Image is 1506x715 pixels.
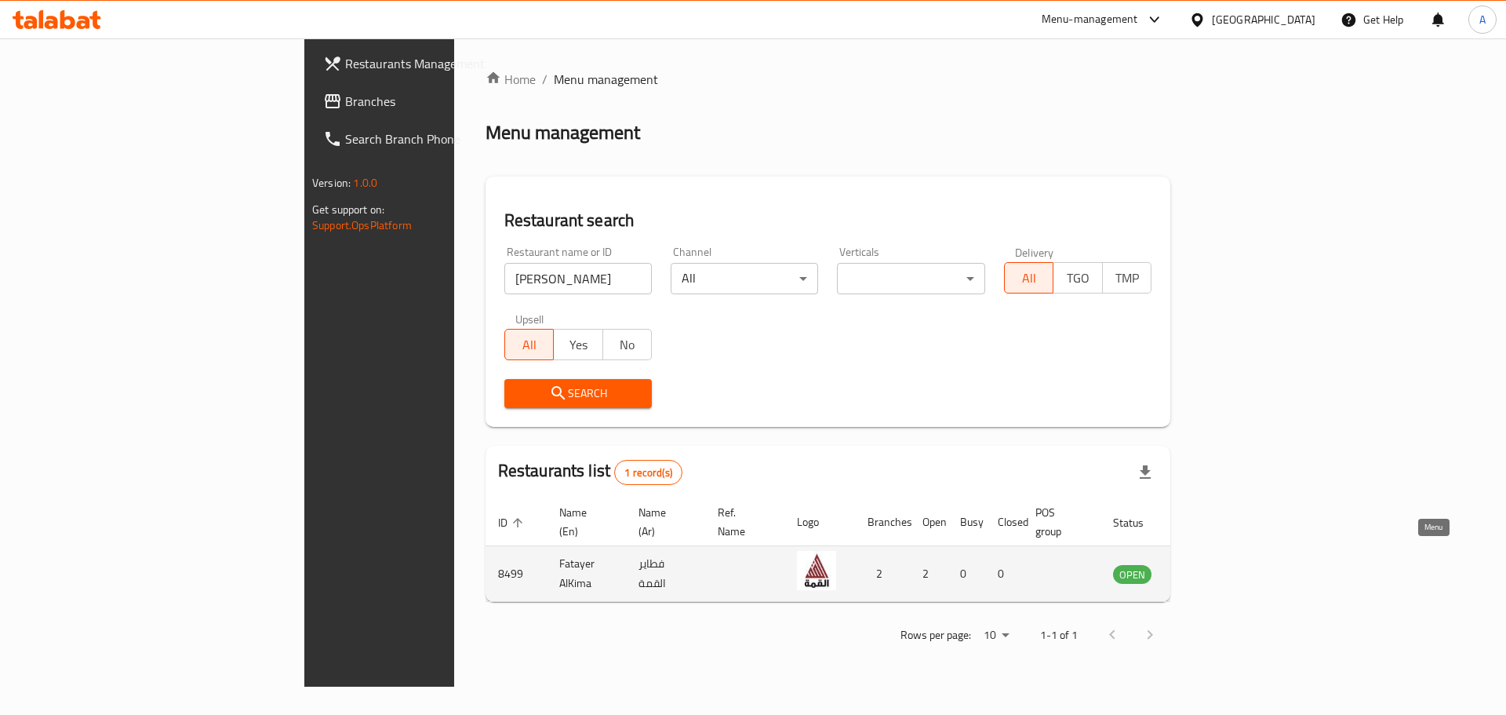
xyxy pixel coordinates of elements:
span: All [1011,267,1047,290]
span: Yes [560,334,596,356]
th: Logo [784,498,855,546]
span: All [511,334,547,356]
label: Upsell [515,313,544,324]
span: Version: [312,173,351,193]
div: [GEOGRAPHIC_DATA] [1212,11,1315,28]
button: TGO [1053,262,1102,294]
div: ​ [837,263,984,294]
span: Branches [345,92,544,111]
p: 1-1 of 1 [1040,626,1078,645]
table: enhanced table [486,498,1237,602]
span: Name (Ar) [638,503,686,541]
td: 2 [855,546,910,602]
td: 0 [948,546,985,602]
div: Rows per page: [977,624,1015,648]
td: 0 [985,546,1023,602]
button: No [602,329,652,360]
div: All [671,263,818,294]
a: Support.OpsPlatform [312,215,412,235]
div: OPEN [1113,565,1151,584]
span: POS group [1035,503,1082,541]
span: Status [1113,513,1164,532]
div: Export file [1126,454,1164,491]
button: Yes [553,329,602,360]
span: OPEN [1113,566,1151,584]
img: Fatayer AlKima [797,551,836,590]
span: Restaurants Management [345,54,544,73]
td: Fatayer AlKima [547,546,626,602]
span: TGO [1060,267,1096,290]
span: 1.0.0 [353,173,377,193]
div: Menu-management [1042,10,1138,29]
td: 2 [910,546,948,602]
h2: Restaurant search [504,209,1151,232]
a: Search Branch Phone [311,120,556,158]
span: 1 record(s) [615,465,682,480]
th: Open [910,498,948,546]
span: Search Branch Phone [345,130,544,148]
a: Restaurants Management [311,45,556,82]
span: Menu management [554,70,658,89]
span: TMP [1109,267,1145,290]
h2: Restaurants list [498,459,682,485]
span: Get support on: [312,199,384,220]
th: Branches [855,498,910,546]
span: Ref. Name [718,503,766,541]
span: A [1479,11,1486,28]
span: Name (En) [559,503,607,541]
button: All [504,329,554,360]
button: Search [504,379,652,408]
td: فطاير القمة [626,546,705,602]
th: Closed [985,498,1023,546]
input: Search for restaurant name or ID.. [504,263,652,294]
a: Branches [311,82,556,120]
div: Total records count [614,460,682,485]
nav: breadcrumb [486,70,1170,89]
span: Search [517,384,639,403]
button: TMP [1102,262,1151,294]
label: Delivery [1015,246,1054,257]
span: No [609,334,646,356]
button: All [1004,262,1053,294]
p: Rows per page: [900,626,971,645]
th: Busy [948,498,985,546]
h2: Menu management [486,120,640,145]
span: ID [498,513,528,532]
